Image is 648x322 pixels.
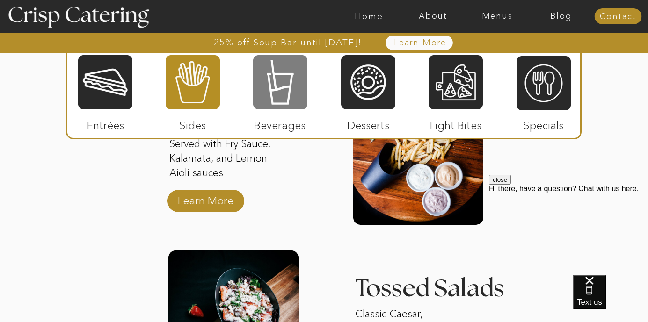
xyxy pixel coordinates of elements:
a: Learn More [175,185,237,212]
p: Desserts [337,109,400,136]
a: Menus [465,12,529,21]
p: Specials [512,109,575,136]
p: Served with Fry Sauce, Kalamata, and Lemon Aioli sauces [169,137,290,182]
p: Sides [161,109,224,136]
a: Contact [594,12,641,21]
iframe: podium webchat widget prompt [489,175,648,287]
a: 25% off Soup Bar until [DATE]! [180,38,396,47]
p: Light Bites [425,109,487,136]
iframe: podium webchat widget bubble [573,275,648,322]
a: About [401,12,465,21]
a: Blog [529,12,593,21]
a: Learn More [372,38,468,48]
a: Home [337,12,401,21]
h3: Tossed Salads [355,277,515,300]
p: Beverages [249,109,311,136]
p: Entrées [74,109,137,136]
